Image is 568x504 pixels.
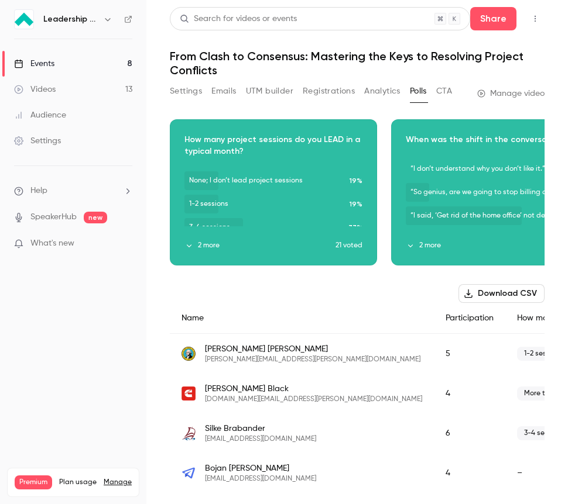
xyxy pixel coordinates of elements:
[182,466,196,480] img: referrizer.com
[43,13,98,25] h6: Leadership Strategies - 2025 Webinars
[434,413,505,453] div: 6
[436,82,452,101] button: CTA
[14,84,56,95] div: Videos
[211,82,236,101] button: Emails
[205,423,316,434] span: Silke Brabander
[205,355,420,364] span: [PERSON_NAME][EMAIL_ADDRESS][PERSON_NAME][DOMAIN_NAME]
[59,478,97,487] span: Plan usage
[182,426,196,440] img: gnb.ca
[14,58,54,70] div: Events
[434,303,505,334] div: Participation
[205,343,420,355] span: [PERSON_NAME] [PERSON_NAME]
[477,88,545,99] a: Manage video
[205,434,316,444] span: [EMAIL_ADDRESS][DOMAIN_NAME]
[170,303,434,334] div: Name
[470,7,516,30] button: Share
[205,462,316,474] span: Bojan [PERSON_NAME]
[246,82,293,101] button: UTM builder
[303,82,355,101] button: Registrations
[434,453,505,493] div: 4
[406,240,556,251] button: 2 more
[180,13,297,25] div: Search for videos or events
[205,383,422,395] span: [PERSON_NAME] Black
[434,374,505,413] div: 4
[14,185,132,197] li: help-dropdown-opener
[205,474,316,484] span: [EMAIL_ADDRESS][DOMAIN_NAME]
[364,82,401,101] button: Analytics
[170,49,545,77] h1: From Clash to Consensus: Mastering the Keys to Resolving Project Conflicts
[170,82,202,101] button: Settings
[104,478,132,487] a: Manage
[182,386,196,401] img: cummins.com
[14,109,66,121] div: Audience
[30,211,77,223] a: SpeakerHub
[30,237,74,250] span: What's new
[14,135,61,147] div: Settings
[118,239,132,249] iframe: Noticeable Trigger
[434,334,505,374] div: 5
[184,240,336,251] button: 2 more
[30,185,47,197] span: Help
[182,347,196,361] img: commerce.wa.gov
[84,212,107,223] span: new
[410,82,427,101] button: Polls
[15,10,33,29] img: Leadership Strategies - 2025 Webinars
[205,395,422,404] span: [DOMAIN_NAME][EMAIL_ADDRESS][PERSON_NAME][DOMAIN_NAME]
[15,475,52,489] span: Premium
[458,284,545,303] button: Download CSV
